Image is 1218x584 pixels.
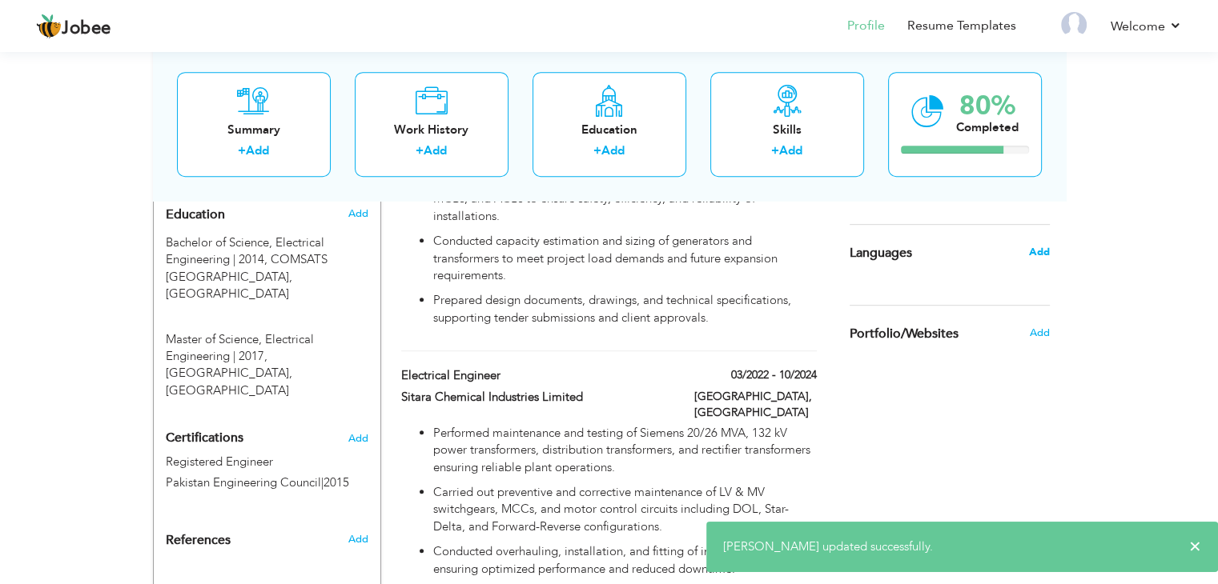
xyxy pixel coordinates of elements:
[154,532,380,557] div: Add the reference.
[850,224,1050,281] div: Show your familiar languages.
[433,425,816,476] p: Performed maintenance and testing of Siemens 20/26 MVA, 132 kV power transformers, distribution t...
[36,14,62,39] img: jobee.io
[348,532,368,546] span: Add
[166,234,324,267] span: Bachelor of Science, COMSATS Abbottabad, 2014
[779,143,802,159] a: Add
[166,534,231,548] span: References
[771,143,779,160] label: +
[166,365,292,398] span: [GEOGRAPHIC_DATA], [GEOGRAPHIC_DATA]
[190,122,318,138] div: Summary
[956,93,1019,119] div: 80%
[166,429,243,446] span: Certifications
[401,367,670,384] label: Electrical Engineer
[838,306,1062,362] div: Share your links of online work
[723,538,933,554] span: [PERSON_NAME] updated successfully.
[166,208,225,222] span: Education
[850,327,959,342] span: Portfolio/Websites
[416,143,424,160] label: +
[601,143,625,159] a: Add
[433,543,816,578] p: Conducted overhauling, installation, and fitting of induction motors, ensuring optimized performa...
[424,143,447,159] a: Add
[166,454,368,470] label: Registered Engineer
[401,389,670,406] label: Sitara Chemical Industries Limited
[433,484,816,535] p: Carried out preventive and corrective maintenance of LV & MV switchgears, MCCs, and motor control...
[1111,17,1182,36] a: Welcome
[166,331,314,364] span: Master of Science, National University of Science and Technology, 2017
[907,17,1016,35] a: Resume Templates
[694,389,817,421] label: [GEOGRAPHIC_DATA], [GEOGRAPHIC_DATA]
[545,122,673,138] div: Education
[321,474,324,490] span: |
[723,122,851,138] div: Skills
[593,143,601,160] label: +
[324,474,349,490] span: 2015
[62,20,111,38] span: Jobee
[1029,326,1049,340] span: Add
[368,122,496,138] div: Work History
[36,14,111,39] a: Jobee
[1028,245,1049,259] span: Add
[1061,12,1087,38] img: Profile Img
[850,246,912,261] span: Languages
[154,234,380,303] div: Bachelor of Science, 2014
[246,143,269,159] a: Add
[348,206,368,221] span: Add
[956,119,1019,136] div: Completed
[1189,538,1201,554] span: ×
[154,307,380,400] div: Master of Science, 2017
[348,433,368,444] span: Add the certifications you’ve earned.
[166,251,328,302] span: COMSATS [GEOGRAPHIC_DATA], [GEOGRAPHIC_DATA]
[433,292,816,326] p: Prepared design documents, drawings, and technical specifications, supporting tender submissions ...
[238,143,246,160] label: +
[166,474,321,490] span: Pakistan Engineering Council
[166,198,368,399] div: Add your educational degree.
[731,367,817,383] label: 03/2022 - 10/2024
[433,233,816,284] p: Conducted capacity estimation and sizing of generators and transformers to meet project load dema...
[847,17,885,35] a: Profile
